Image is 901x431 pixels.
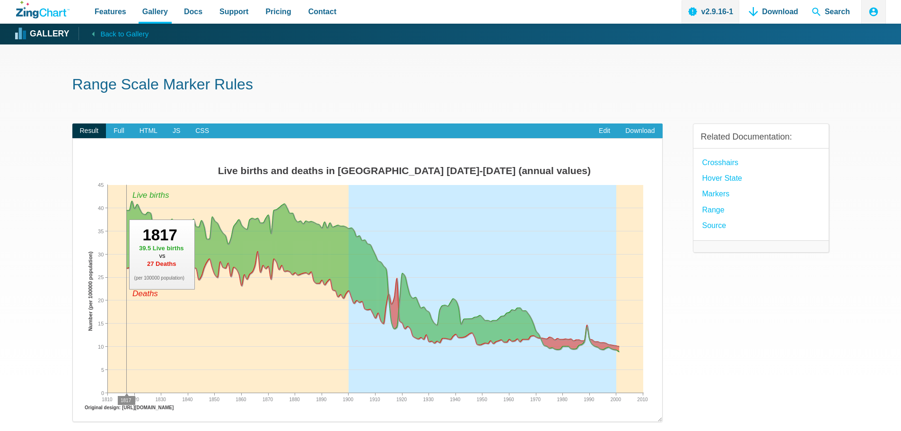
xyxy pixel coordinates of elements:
[132,123,165,139] span: HTML
[702,203,725,216] a: Range
[16,1,70,18] a: ZingChart Logo. Click to return to the homepage
[188,123,217,139] span: CSS
[142,5,168,18] span: Gallery
[702,156,738,169] a: Crosshairs
[308,5,337,18] span: Contact
[95,5,126,18] span: Features
[16,27,69,41] a: Gallery
[184,5,202,18] span: Docs
[100,28,149,40] span: Back to Gallery
[702,172,742,185] a: hover state
[30,30,69,38] strong: Gallery
[165,123,188,139] span: JS
[106,123,132,139] span: Full
[72,75,829,96] h1: Range Scale Marker Rules
[72,138,663,422] div: ​
[701,132,821,142] h3: Related Documentation:
[702,219,726,232] a: source
[591,123,618,139] a: Edit
[219,5,248,18] span: Support
[702,187,730,200] a: Markers
[72,123,106,139] span: Result
[618,123,662,139] a: Download
[79,27,149,40] a: Back to Gallery
[265,5,291,18] span: Pricing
